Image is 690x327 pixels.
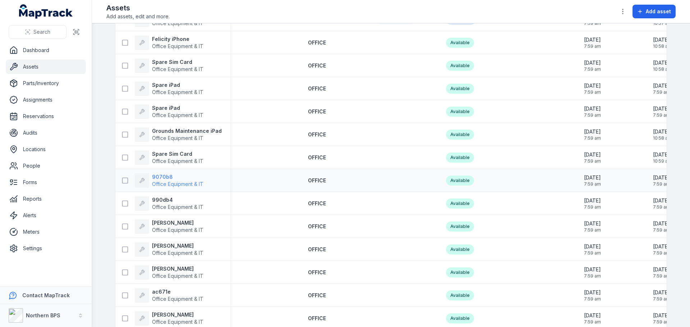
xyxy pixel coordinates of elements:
span: [DATE] [584,174,601,181]
span: Office Equipment & IT [152,296,203,302]
strong: Spare Sim Card [152,59,203,66]
span: Office Equipment & IT [152,89,203,95]
span: 7:59 am [584,319,601,325]
button: Search [9,25,66,39]
span: Add assets, edit and more. [106,13,170,20]
a: OFFICE [308,108,326,115]
time: 15/10/2025, 7:59:05 am [584,82,601,95]
span: [DATE] [653,174,670,181]
time: 15/10/2025, 7:59:05 am [584,289,601,302]
a: Parts/Inventory [6,76,86,90]
time: 15/10/2025, 10:59:19 am [653,151,672,164]
span: Office Equipment & IT [152,319,203,325]
a: Spare Sim CardOffice Equipment & IT [135,150,203,165]
span: [DATE] [653,289,670,296]
time: 15/10/2025, 7:59:05 am [584,312,601,325]
span: 7:59 am [653,296,670,302]
time: 15/10/2025, 7:59:05 am [653,243,670,256]
strong: Spare iPad [152,81,203,89]
strong: 990db4 [152,196,203,204]
div: Available [446,153,474,163]
a: Locations [6,142,86,157]
time: 15/10/2025, 7:59:05 am [653,220,670,233]
span: [DATE] [653,312,670,319]
a: [PERSON_NAME]Office Equipment & IT [135,219,203,234]
div: Available [446,38,474,48]
span: Search [33,28,50,36]
span: [DATE] [653,59,672,66]
span: 7:59 am [584,89,601,95]
span: [DATE] [653,243,670,250]
span: [DATE] [653,36,672,43]
time: 15/10/2025, 7:59:05 am [584,105,601,118]
time: 15/10/2025, 7:59:05 am [653,289,670,302]
a: Dashboard [6,43,86,57]
span: 7:59 am [584,250,601,256]
span: [DATE] [584,128,601,135]
span: 7:59 am [584,158,601,164]
span: [DATE] [653,197,670,204]
div: Available [446,176,474,186]
span: [DATE] [653,220,670,227]
time: 15/10/2025, 7:59:05 am [584,36,601,49]
a: OFFICE [308,177,326,184]
span: 7:59 am [584,227,601,233]
div: Available [446,290,474,300]
button: Add asset [632,5,676,18]
a: 9070b8Office Equipment & IT [135,173,203,188]
span: OFFICE [308,85,326,92]
span: 7:59 am [584,20,601,26]
span: [DATE] [584,266,601,273]
span: Office Equipment & IT [152,112,203,118]
span: Office Equipment & IT [152,66,203,72]
span: [DATE] [584,197,601,204]
span: [DATE] [584,105,601,112]
span: OFFICE [308,269,326,275]
a: OFFICE [308,62,326,69]
a: Assignments [6,93,86,107]
a: OFFICE [308,292,326,299]
time: 15/10/2025, 7:59:05 am [653,197,670,210]
div: Available [446,221,474,232]
span: 7:59 am [584,43,601,49]
a: Grounds Maintenance iPadOffice Equipment & IT [135,127,222,142]
a: Spare Sim CardOffice Equipment & IT [135,59,203,73]
time: 15/10/2025, 7:59:05 am [584,59,601,72]
time: 15/10/2025, 7:59:05 am [584,128,601,141]
a: OFFICE [308,269,326,276]
div: Available [446,84,474,94]
time: 15/10/2025, 7:59:05 am [584,243,601,256]
span: Office Equipment & IT [152,204,203,210]
div: Available [446,130,474,140]
time: 15/10/2025, 10:58:29 am [653,59,672,72]
a: OFFICE [308,246,326,253]
a: Alerts [6,208,86,223]
span: Office Equipment & IT [152,227,203,233]
div: Available [446,244,474,254]
strong: 9070b8 [152,173,203,181]
a: People [6,159,86,173]
strong: ac671e [152,288,203,295]
a: OFFICE [308,154,326,161]
time: 15/10/2025, 7:59:05 am [584,174,601,187]
span: OFFICE [308,292,326,298]
span: Office Equipment & IT [152,20,203,26]
div: Available [446,61,474,71]
span: 7:59 am [653,89,670,95]
span: 7:59 am [584,273,601,279]
time: 15/10/2025, 7:59:05 am [653,266,670,279]
a: OFFICE [308,200,326,207]
a: OFFICE [308,223,326,230]
span: 10:58 am [653,43,672,49]
span: [DATE] [653,105,670,112]
span: 7:59 am [653,319,670,325]
a: Reservations [6,109,86,123]
a: [PERSON_NAME]Office Equipment & IT [135,311,203,326]
span: Office Equipment & IT [152,250,203,256]
span: 7:59 am [653,250,670,256]
span: [DATE] [584,151,601,158]
span: [DATE] [584,312,601,319]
